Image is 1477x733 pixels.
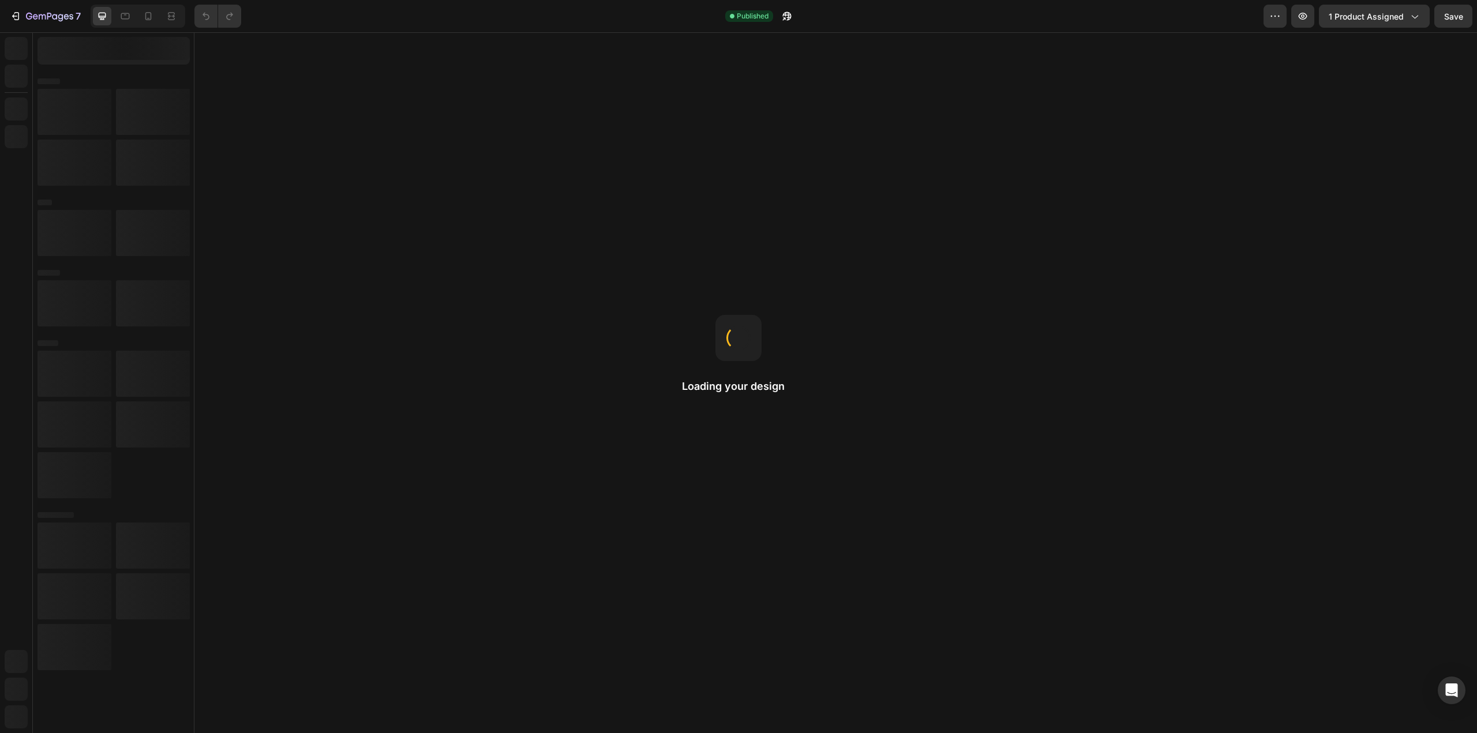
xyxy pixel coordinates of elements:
button: 7 [5,5,86,28]
h2: Loading your design [682,379,795,393]
button: Save [1434,5,1472,28]
span: 1 product assigned [1329,10,1404,22]
span: Published [737,11,769,21]
div: Open Intercom Messenger [1438,676,1465,704]
div: Undo/Redo [194,5,241,28]
p: 7 [76,9,81,23]
button: 1 product assigned [1319,5,1430,28]
span: Save [1444,12,1463,21]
